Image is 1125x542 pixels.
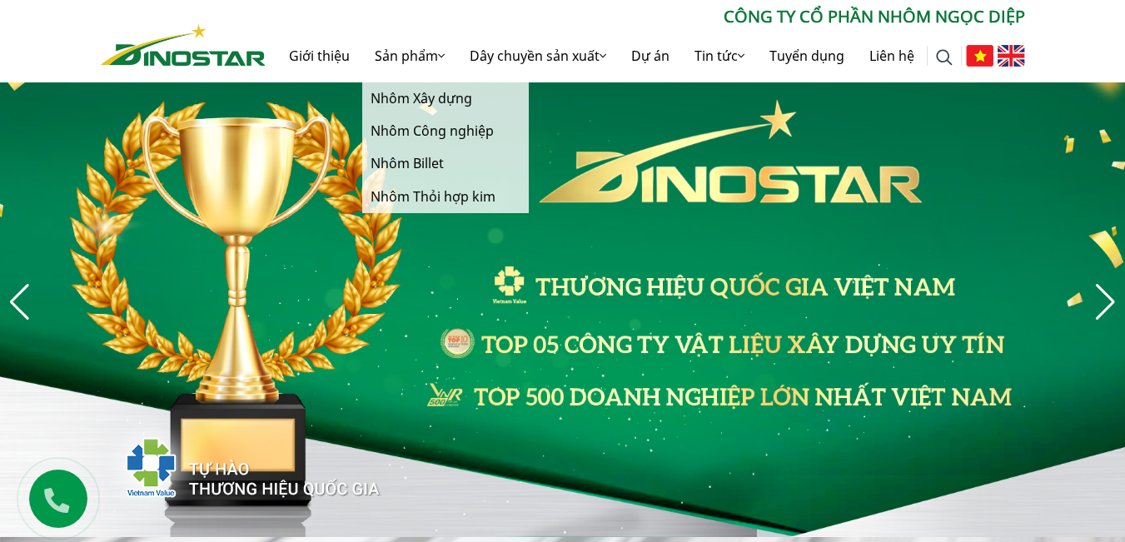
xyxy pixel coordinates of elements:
a: Dây chuyền sản xuất [457,29,619,82]
a: Sản phẩm [362,29,457,82]
a: Nhôm Dinostar [101,21,266,65]
img: Tiếng Việt [966,45,993,67]
a: Nhôm Billet [362,147,529,180]
img: English [998,45,1025,67]
img: Nhôm Dinostar [101,24,266,66]
img: thqg [76,407,382,520]
a: Tin tức [682,29,757,82]
a: Liên hệ [857,29,927,82]
a: Tuyển dụng [757,29,857,82]
a: Giới thiệu [276,29,362,82]
img: search [936,49,953,66]
p: CÔNG TY CỔ PHẦN NHÔM NGỌC DIỆP [266,4,1025,29]
a: Nhôm Thỏi hợp kim [362,181,529,213]
div: Previous slide [8,284,31,321]
a: Nhôm Công nghiệp [362,115,529,147]
div: Next slide [1094,284,1117,321]
a: Nhôm Xây dựng [362,82,529,115]
a: Dự án [619,29,682,82]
